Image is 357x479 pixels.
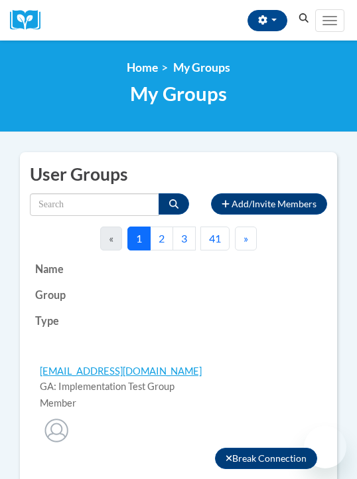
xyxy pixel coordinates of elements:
th: Name [30,256,327,282]
span: My Groups [173,60,230,74]
span: Add/Invite Members [232,198,317,209]
td: GA: Implementation Test Group [30,379,327,395]
button: Break Connection [215,448,318,469]
a: [EMAIL_ADDRESS][DOMAIN_NAME] [40,365,202,377]
iframe: To enrich screen reader interactions, please activate Accessibility in Grammarly extension settings [304,426,346,468]
button: 41 [200,227,230,250]
th: Type [30,308,327,334]
a: Cox Campus [10,10,50,31]
img: Logo brand [10,10,50,31]
input: Search by name [30,193,159,216]
button: Search [159,193,189,215]
span: My Groups [130,82,227,105]
span: » [244,232,248,244]
button: Next [235,227,257,250]
button: 1 [127,227,151,250]
button: 2 [150,227,173,250]
h2: User Groups [30,162,327,187]
button: Account Settings [248,10,287,31]
td: Connected user for connection: GA: Implementation Test Group [30,395,327,412]
button: 3 [173,227,196,250]
button: Search [294,11,314,27]
nav: Pagination Navigation [100,227,257,250]
th: Group [30,282,327,308]
a: Home [127,60,158,74]
button: Add/Invite Members [211,193,327,215]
